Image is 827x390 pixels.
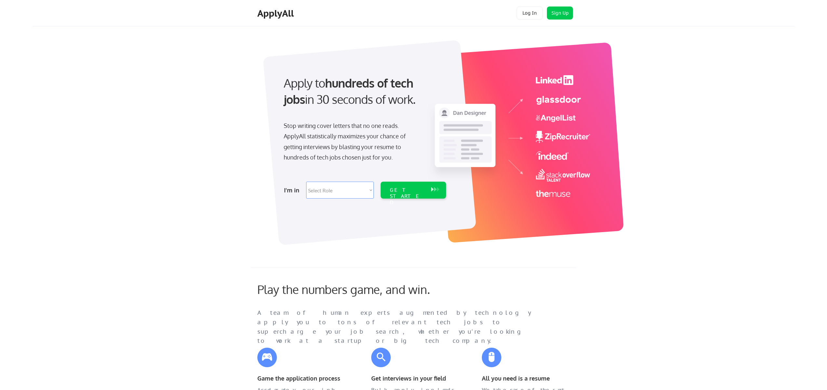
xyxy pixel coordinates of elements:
[257,282,459,296] div: Play the numbers game, and win.
[284,75,443,108] div: Apply to in 30 seconds of work.
[482,374,570,383] div: All you need is a resume
[371,374,459,383] div: Get interviews in your field
[257,8,296,19] div: ApplyAll
[257,308,544,346] div: A team of human experts augmented by technology apply you to tons of relevant tech jobs to superc...
[284,120,417,163] div: Stop writing cover letters that no one reads. ApplyAll statistically maximizes your chance of get...
[517,7,543,20] button: Log In
[284,185,302,195] div: I'm in
[390,187,425,206] div: GET STARTED
[547,7,573,20] button: Sign Up
[257,374,345,383] div: Game the application process
[284,76,416,106] strong: hundreds of tech jobs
